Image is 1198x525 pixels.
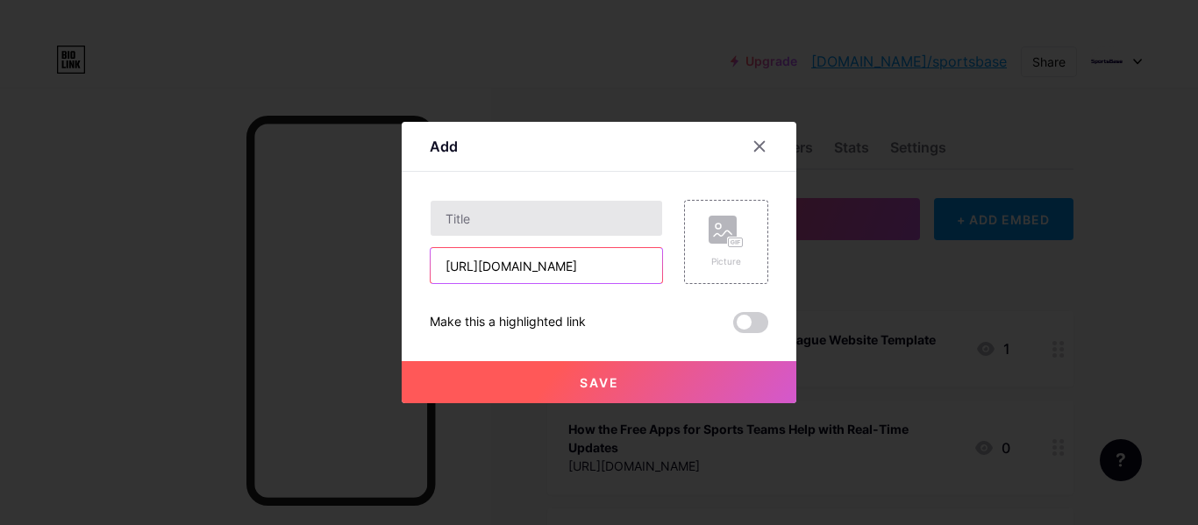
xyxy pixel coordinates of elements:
button: Save [402,361,796,403]
input: Title [431,201,662,236]
div: Make this a highlighted link [430,312,586,333]
input: URL [431,248,662,283]
span: Save [580,375,619,390]
div: Picture [709,255,744,268]
div: Add [430,136,458,157]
